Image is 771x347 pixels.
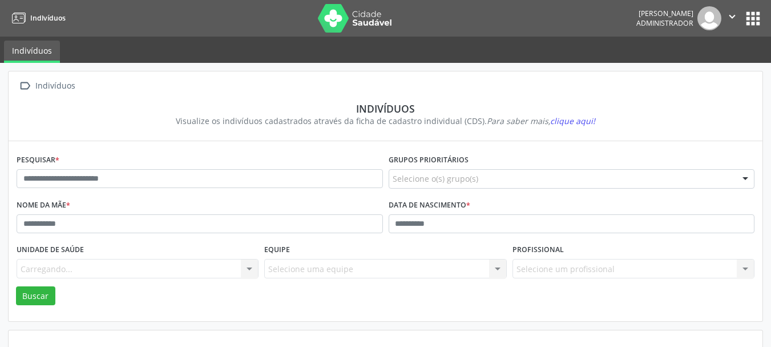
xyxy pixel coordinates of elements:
label: Profissional [512,241,564,259]
button: apps [743,9,763,29]
label: Pesquisar [17,151,59,169]
div: Visualize os indivíduos cadastrados através da ficha de cadastro individual (CDS). [25,115,746,127]
span: Indivíduos [30,13,66,23]
span: Administrador [636,18,693,28]
button: Buscar [16,286,55,306]
div: Indivíduos [25,102,746,115]
span: clique aqui! [550,115,595,126]
i:  [726,10,738,23]
div: Indivíduos [33,78,77,94]
label: Nome da mãe [17,197,70,214]
a: Indivíduos [8,9,66,27]
div: [PERSON_NAME] [636,9,693,18]
label: Unidade de saúde [17,241,84,259]
button:  [721,6,743,30]
label: Grupos prioritários [389,151,469,169]
i:  [17,78,33,94]
span: Selecione o(s) grupo(s) [393,173,478,185]
i: Para saber mais, [487,115,595,126]
img: img [697,6,721,30]
label: Equipe [264,241,290,259]
a:  Indivíduos [17,78,77,94]
a: Indivíduos [4,41,60,63]
label: Data de nascimento [389,197,470,214]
